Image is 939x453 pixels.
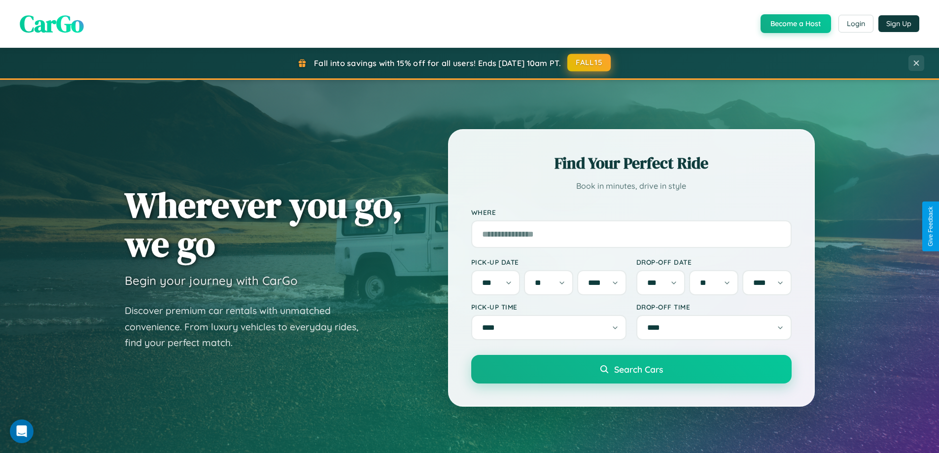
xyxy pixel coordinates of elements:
span: CarGo [20,7,84,40]
button: Search Cars [471,355,792,383]
label: Pick-up Date [471,258,626,266]
button: Become a Host [761,14,831,33]
div: Give Feedback [927,207,934,246]
button: Login [838,15,873,33]
p: Discover premium car rentals with unmatched convenience. From luxury vehicles to everyday rides, ... [125,303,371,351]
span: Search Cars [614,364,663,375]
p: Book in minutes, drive in style [471,179,792,193]
button: FALL15 [567,54,611,71]
label: Drop-off Time [636,303,792,311]
span: Fall into savings with 15% off for all users! Ends [DATE] 10am PT. [314,58,561,68]
h2: Find Your Perfect Ride [471,152,792,174]
label: Where [471,208,792,216]
h1: Wherever you go, we go [125,185,403,263]
label: Pick-up Time [471,303,626,311]
button: Sign Up [878,15,919,32]
div: Open Intercom Messenger [10,419,34,443]
label: Drop-off Date [636,258,792,266]
h3: Begin your journey with CarGo [125,273,298,288]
